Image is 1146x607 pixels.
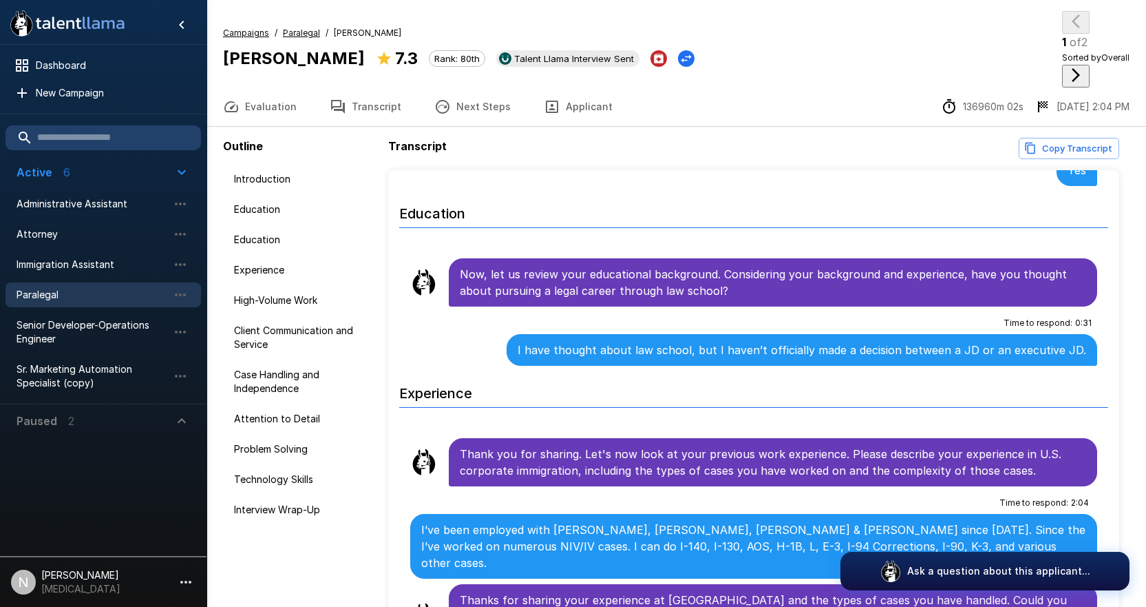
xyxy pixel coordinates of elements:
b: [PERSON_NAME] [223,48,365,68]
div: Education [223,197,383,222]
span: Problem Solving [234,442,372,456]
b: 1 [1062,35,1066,49]
span: Case Handling and Independence [234,368,372,395]
div: Technology Skills [223,467,383,492]
img: llama_clean.png [410,269,438,296]
span: High-Volume Work [234,294,372,307]
div: Interview Wrap-Up [223,497,383,522]
button: Copy transcript [1019,138,1119,159]
span: / [326,26,328,40]
span: Client Communication and Service [234,324,372,351]
span: Rank: 80th [429,53,485,64]
div: Experience [223,258,383,282]
div: Introduction [223,167,383,192]
p: [DATE] 2:04 PM [1057,100,1129,114]
p: I have thought about law school, but I haven’t officially made a decision between a JD or an exec... [518,342,1086,358]
p: 136960m 02s [963,100,1023,114]
h6: Experience [399,371,1108,408]
u: Paralegal [283,28,320,38]
span: Technology Skills [234,473,372,486]
span: Talent Llama Interview Sent [509,53,639,64]
b: 7.3 [395,48,418,68]
img: logo_glasses@2x.png [880,560,902,582]
p: I’ve been employed with [PERSON_NAME], [PERSON_NAME], [PERSON_NAME] & [PERSON_NAME] since [DATE].... [421,522,1086,571]
p: Yes [1068,162,1086,178]
div: Problem Solving [223,437,383,462]
span: Education [234,203,372,216]
span: of 2 [1070,35,1087,49]
button: Change Stage [678,50,694,67]
p: Now, let us review your educational background. Considering your background and experience, have ... [460,266,1086,299]
div: Attention to Detail [223,407,383,431]
span: Time to respond : [999,496,1068,510]
div: View profile in UKG [496,50,639,67]
u: Campaigns [223,28,269,38]
span: Interview Wrap-Up [234,503,372,517]
span: Education [234,233,372,247]
button: Transcript [313,88,418,126]
p: Ask a question about this applicant... [907,564,1090,578]
div: The date and time when the interview was completed [1034,99,1129,115]
span: 2 : 04 [1071,496,1089,510]
div: Client Communication and Service [223,318,383,357]
h6: Education [399,192,1108,228]
div: Education [223,227,383,252]
div: The time between starting and completing the interview [941,99,1023,115]
img: ukg_logo.jpeg [499,52,511,65]
div: Case Handling and Independence [223,362,383,401]
button: Applicant [527,88,629,126]
span: Introduction [234,172,372,186]
b: Transcript [388,139,447,153]
span: / [275,26,277,40]
span: 0 : 31 [1075,316,1092,330]
span: Experience [234,263,372,277]
span: Sorted by Overall [1062,52,1129,63]
button: Archive Applicant [650,50,667,67]
span: Attention to Detail [234,412,372,426]
button: Evaluation [206,88,313,126]
button: Ask a question about this applicant... [840,552,1129,590]
button: Next Steps [418,88,527,126]
img: llama_clean.png [410,449,438,476]
b: Outline [223,139,263,153]
p: Thank you for sharing. Let's now look at your previous work experience. Please describe your expe... [460,446,1086,479]
div: High-Volume Work [223,288,383,313]
span: Time to respond : [1004,316,1072,330]
span: [PERSON_NAME] [334,26,401,40]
